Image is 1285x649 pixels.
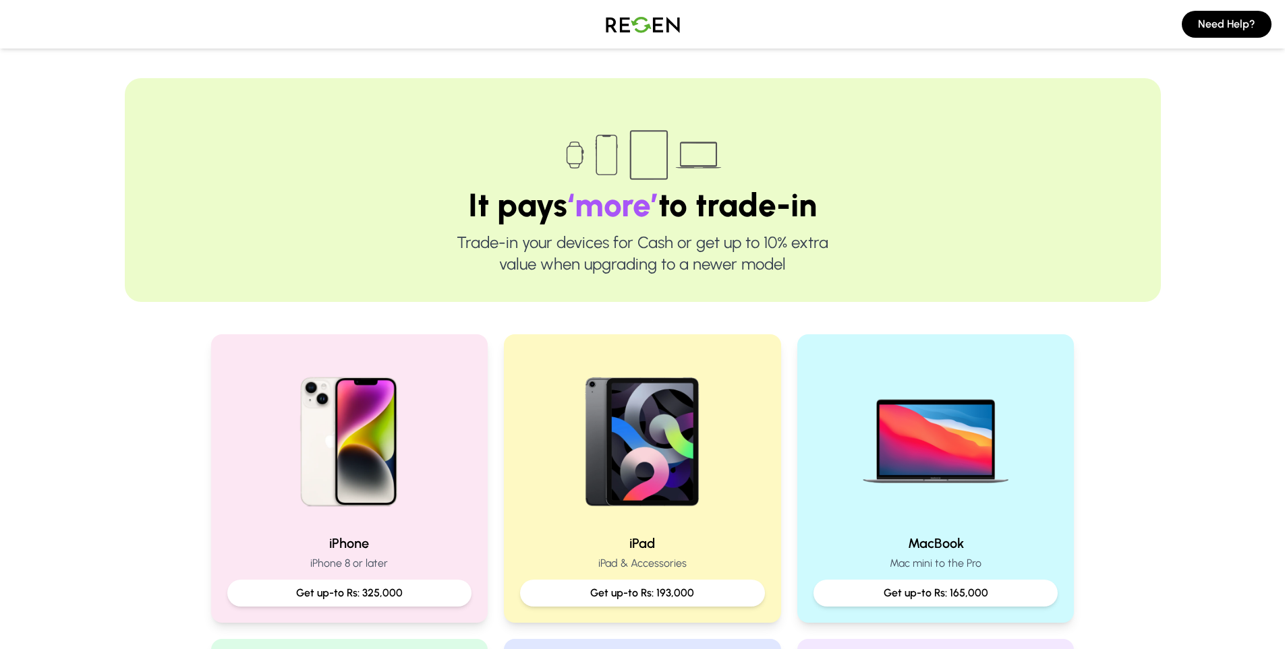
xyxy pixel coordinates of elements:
p: iPhone 8 or later [227,555,472,571]
p: Get up-to Rs: 193,000 [531,585,754,601]
p: Mac mini to the Pro [813,555,1058,571]
img: iPhone [263,350,436,523]
h2: iPhone [227,534,472,553]
img: iPad [556,350,729,523]
img: Trade-in devices [559,121,727,189]
img: Logo [596,5,690,43]
span: ‘more’ [567,185,658,224]
p: Get up-to Rs: 165,000 [824,585,1048,601]
p: iPad & Accessories [520,555,765,571]
p: Trade-in your devices for Cash or get up to 10% extra value when upgrading to a newer model [168,232,1118,275]
p: Get up-to Rs: 325,000 [238,585,461,601]
button: Need Help? [1182,11,1272,38]
h2: MacBook [813,534,1058,553]
img: MacBook [849,350,1022,523]
h2: iPad [520,534,765,553]
h1: It pays to trade-in [168,189,1118,221]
